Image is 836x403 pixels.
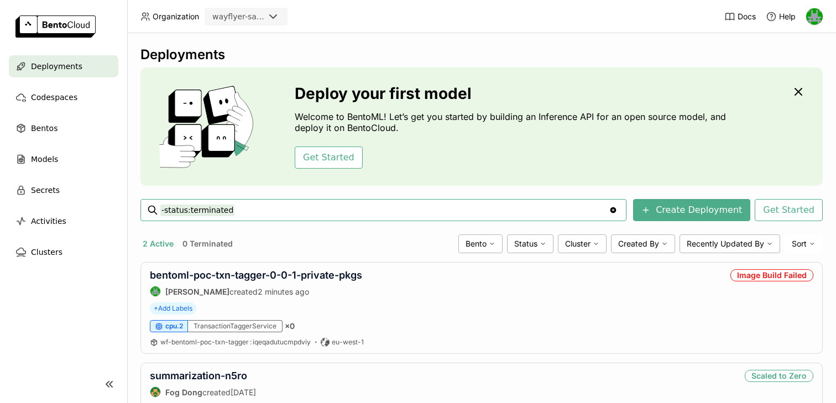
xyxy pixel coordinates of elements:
span: × 0 [285,321,295,331]
span: Clusters [31,245,62,259]
div: Recently Updated By [680,234,780,253]
span: Secrets [31,184,60,197]
div: Bento [458,234,503,253]
span: Cluster [565,239,591,249]
span: Activities [31,214,66,228]
strong: [PERSON_NAME] [165,287,229,296]
a: Models [9,148,118,170]
a: summarization-n5ro [150,370,247,381]
div: TransactionTaggerService [188,320,283,332]
div: created [150,386,256,397]
a: Activities [9,210,118,232]
input: Selected wayflyer-sandbox. [265,12,267,23]
span: Recently Updated By [687,239,764,249]
span: 2 minutes ago [258,287,309,296]
div: created [150,286,362,297]
div: Deployments [140,46,823,63]
img: Fog Dong [150,387,160,397]
p: Welcome to BentoML! Let’s get you started by building an Inference API for an open source model, ... [295,111,731,133]
button: 0 Terminated [180,237,235,251]
a: Deployments [9,55,118,77]
span: Bentos [31,122,58,135]
span: Models [31,153,58,166]
span: Deployments [31,60,82,73]
span: wf-bentoml-poc-txn-tagger iqeqadutucmpdviy [160,338,311,346]
div: Image Build Failed [730,269,813,281]
div: Sort [785,234,823,253]
div: Scaled to Zero [745,370,813,382]
button: Get Started [755,199,823,221]
a: bentoml-poc-txn-tagger-0-0-1-private-pkgs [150,269,362,281]
span: [DATE] [231,388,256,397]
div: Help [766,11,796,22]
span: : [250,338,252,346]
a: Bentos [9,117,118,139]
div: Cluster [558,234,607,253]
span: cpu.2 [165,322,183,331]
span: eu-west-1 [332,338,364,347]
span: Created By [618,239,659,249]
strong: Fog Dong [165,388,202,397]
span: Docs [738,12,756,22]
a: Docs [724,11,756,22]
button: Create Deployment [633,199,750,221]
div: wayflyer-sandbox [212,11,264,22]
img: cover onboarding [149,85,268,168]
input: Search [160,201,609,219]
a: Codespaces [9,86,118,108]
span: Sort [792,239,807,249]
a: Clusters [9,241,118,263]
a: wf-bentoml-poc-txn-tagger:iqeqadutucmpdviy [160,338,311,347]
span: +Add Labels [150,302,196,315]
span: Status [514,239,537,249]
h3: Deploy your first model [295,85,731,102]
div: Created By [611,234,675,253]
button: 2 Active [140,237,176,251]
svg: Clear value [609,206,618,214]
div: Status [507,234,553,253]
img: Sean Hickey [806,8,823,25]
button: Get Started [295,146,363,169]
span: Codespaces [31,91,77,104]
img: Sean Hickey [150,286,160,296]
img: logo [15,15,96,38]
a: Secrets [9,179,118,201]
span: Organization [153,12,199,22]
span: Bento [466,239,487,249]
span: Help [779,12,796,22]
